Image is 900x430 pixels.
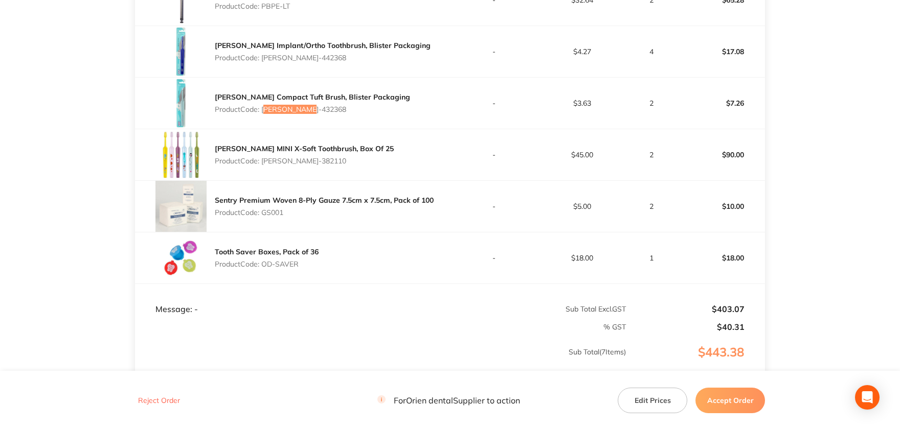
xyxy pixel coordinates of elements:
a: [PERSON_NAME] Compact Tuft Brush, Blister Packaging [215,92,410,102]
p: Product Code: [PERSON_NAME]-442368 [215,54,431,62]
div: Open Intercom Messenger [855,385,880,410]
p: $90.00 [678,142,764,167]
img: ZGRqYjV5dw [155,26,207,77]
p: - [451,47,537,56]
p: 2 [627,99,677,107]
p: $45.00 [538,151,625,159]
img: eHl1ejJ3dA [155,129,207,180]
img: bzMxdHZpbw [155,232,207,283]
a: Tooth Saver Boxes, Pack of 36 [215,247,319,256]
td: Message: - [135,283,450,314]
p: - [451,202,537,210]
img: ejFnN2t6cg [155,78,207,129]
p: 4 [627,47,677,56]
button: Reject Order [135,396,183,405]
img: dnFhdG1iMg [155,181,207,232]
p: Sub Total Excl. GST [451,305,626,313]
p: Product Code: PBPE-LT [215,2,396,10]
a: Sentry Premium Woven 8-Ply Gauze 7.5cm x 7.5cm, Pack of 100 [215,196,434,205]
p: Product Code: [PERSON_NAME]-432368 [215,105,410,113]
p: $17.08 [678,39,764,64]
p: - [451,99,537,107]
p: $18.00 [538,254,625,262]
p: - [451,254,537,262]
p: $443.38 [627,345,764,380]
p: 1 [627,254,677,262]
p: For Orien dental Supplier to action [377,396,520,405]
button: Accept Order [695,388,765,413]
a: [PERSON_NAME] MINI X-Soft Toothbrush, Box Of 25 [215,144,394,153]
p: Product Code: OD-SAVER [215,260,319,268]
p: $3.63 [538,99,625,107]
p: $18.00 [678,246,764,270]
p: $7.26 [678,91,764,115]
p: % GST [136,323,626,331]
p: $40.31 [627,322,745,331]
p: $10.00 [678,194,764,219]
p: 2 [627,151,677,159]
p: Product Code: [PERSON_NAME]-382110 [215,157,394,165]
p: $4.27 [538,47,625,56]
p: $5.00 [538,202,625,210]
p: 2 [627,202,677,210]
p: Product Code: GS001 [215,208,434,217]
p: - [451,151,537,159]
a: [PERSON_NAME] Implant/Ortho Toothbrush, Blister Packaging [215,41,431,50]
button: Edit Prices [618,388,687,413]
p: Sub Total ( 7 Items) [136,348,626,376]
p: $403.07 [627,304,745,314]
